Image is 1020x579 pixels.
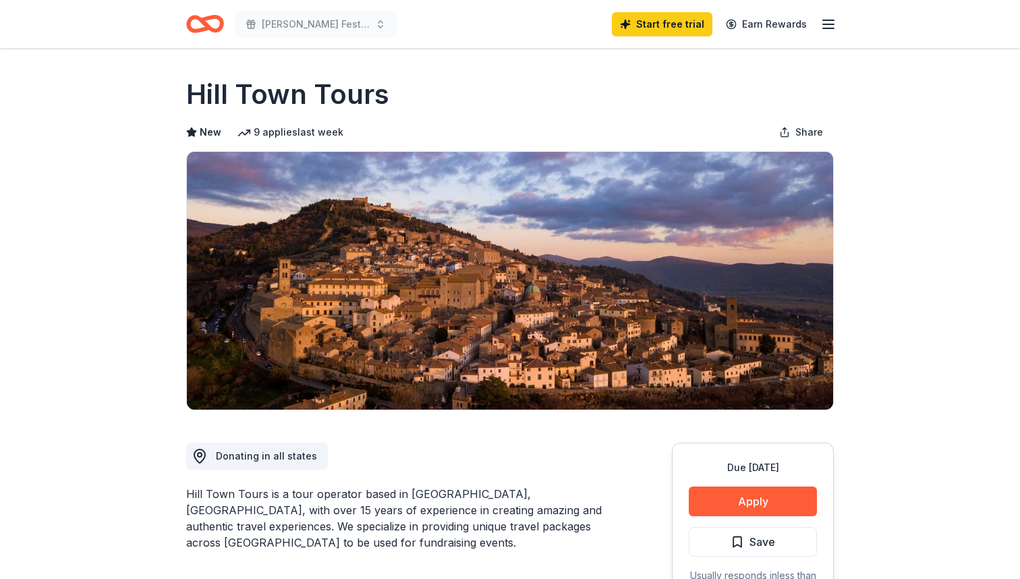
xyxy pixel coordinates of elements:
button: Share [768,119,834,146]
span: Save [749,533,775,551]
h1: Hill Town Tours [186,76,389,113]
div: Hill Town Tours is a tour operator based in [GEOGRAPHIC_DATA], [GEOGRAPHIC_DATA], with over 15 ye... [186,486,607,551]
span: Donating in all states [216,450,317,462]
span: New [200,124,221,140]
button: Apply [689,487,817,516]
img: Image for Hill Town Tours [187,152,833,410]
div: Due [DATE] [689,460,817,476]
span: [PERSON_NAME] Fest 2025 [262,16,370,32]
a: Start free trial [612,12,712,36]
a: Home [186,8,224,40]
button: [PERSON_NAME] Fest 2025 [235,11,397,38]
button: Save [689,527,817,557]
a: Earn Rewards [718,12,815,36]
div: 9 applies last week [237,124,343,140]
span: Share [795,124,823,140]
